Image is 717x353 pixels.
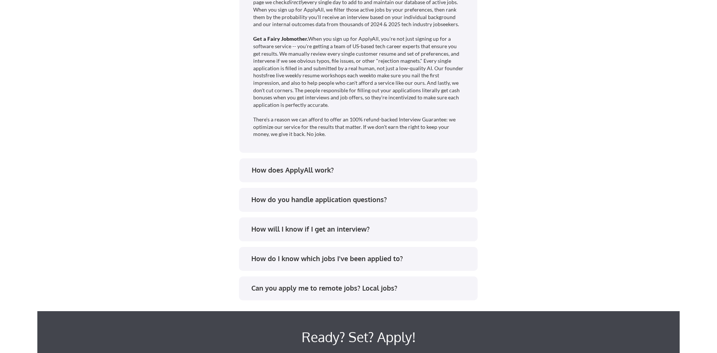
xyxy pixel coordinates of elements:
div: How will I know if I get an interview? [251,225,471,234]
a: free live weekly resume workshops each week [266,72,371,78]
strong: Get a Fairy Jobmother. [253,35,308,42]
div: Ready? Set? Apply! [142,326,575,348]
div: How do you handle application questions? [251,195,471,204]
div: How do I know which jobs I've been applied to? [251,254,471,263]
div: How does ApplyAll work? [252,165,471,175]
div: Can you apply me to remote jobs? Local jobs? [251,284,471,293]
